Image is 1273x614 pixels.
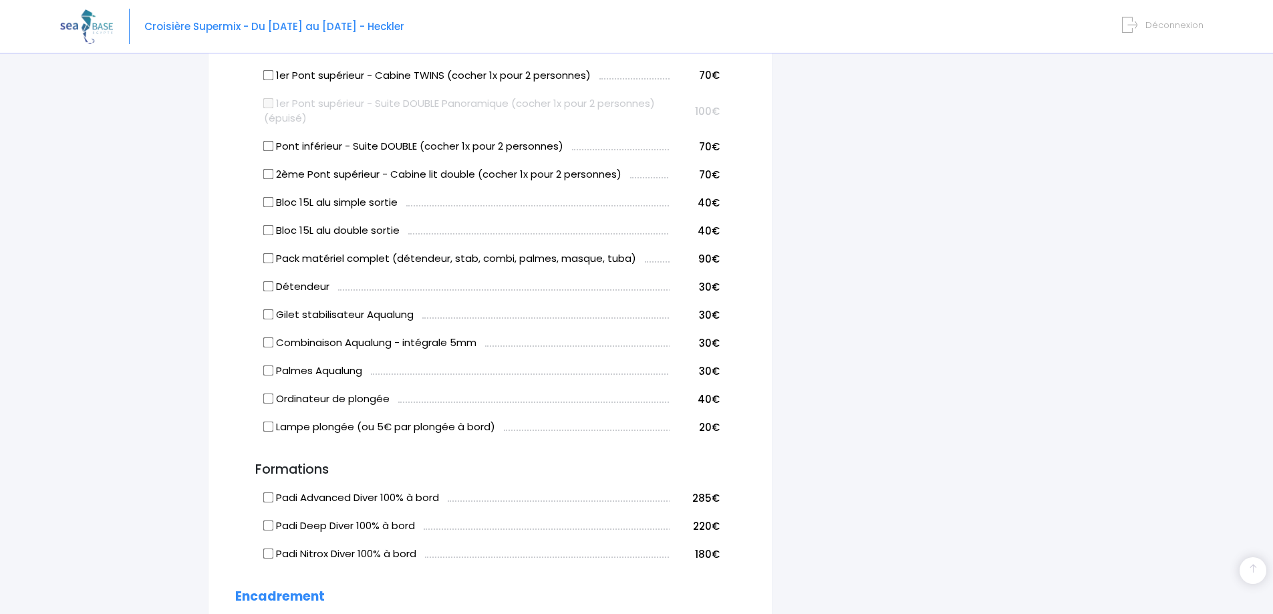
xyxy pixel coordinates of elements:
input: 1er Pont supérieur - Cabine TWINS (cocher 1x pour 2 personnes) [263,69,274,80]
input: Padi Nitrox Diver 100% à bord [263,549,274,559]
input: 2ème Pont supérieur - Cabine lit double (cocher 1x pour 2 personnes) [263,169,274,180]
h2: Encadrement [235,589,745,605]
label: Gilet stabilisateur Aqualung [264,307,414,323]
label: Padi Deep Diver 100% à bord [264,518,415,534]
h3: Formations [235,462,745,478]
span: 30€ [699,308,720,322]
label: Padi Nitrox Diver 100% à bord [264,547,416,562]
span: 285€ [692,491,720,505]
input: Padi Deep Diver 100% à bord [263,520,274,531]
label: Pont inférieur - Suite DOUBLE (cocher 1x pour 2 personnes) [264,139,563,154]
span: Croisière Supermix - Du [DATE] au [DATE] - Heckler [144,19,404,33]
span: 70€ [699,140,720,154]
label: Bloc 15L alu simple sortie [264,195,398,210]
input: Bloc 15L alu double sortie [263,225,274,236]
label: 1er Pont supérieur - Cabine TWINS (cocher 1x pour 2 personnes) [264,68,591,84]
span: 30€ [699,280,720,294]
span: 30€ [699,364,720,378]
input: Lampe plongée (ou 5€ par plongée à bord) [263,422,274,432]
label: Détendeur [264,279,329,295]
label: Padi Advanced Diver 100% à bord [264,490,439,506]
span: 20€ [699,420,720,434]
label: Pack matériel complet (détendeur, stab, combi, palmes, masque, tuba) [264,251,636,267]
span: 40€ [698,392,720,406]
span: 70€ [699,168,720,182]
span: 30€ [699,336,720,350]
span: 180€ [695,547,720,561]
label: 1er Pont supérieur - Suite DOUBLE Panoramique (cocher 1x pour 2 personnes) (épuisé) [264,96,670,126]
input: Ordinateur de plongée [263,394,274,404]
span: 70€ [699,68,720,82]
span: 40€ [698,196,720,210]
input: Pont inférieur - Suite DOUBLE (cocher 1x pour 2 personnes) [263,141,274,152]
span: 90€ [698,252,720,266]
input: Pack matériel complet (détendeur, stab, combi, palmes, masque, tuba) [263,253,274,264]
input: Détendeur [263,281,274,292]
input: Palmes Aqualung [263,365,274,376]
label: 2ème Pont supérieur - Cabine lit double (cocher 1x pour 2 personnes) [264,167,621,182]
span: 40€ [698,224,720,238]
span: 220€ [693,519,720,533]
span: 100€ [695,104,720,118]
input: Bloc 15L alu simple sortie [263,197,274,208]
input: Gilet stabilisateur Aqualung [263,309,274,320]
span: Déconnexion [1145,19,1204,31]
input: Padi Advanced Diver 100% à bord [263,492,274,503]
input: Combinaison Aqualung - intégrale 5mm [263,337,274,348]
label: Combinaison Aqualung - intégrale 5mm [264,335,476,351]
label: Ordinateur de plongée [264,392,390,407]
label: Lampe plongée (ou 5€ par plongée à bord) [264,420,495,435]
label: Bloc 15L alu double sortie [264,223,400,239]
label: Palmes Aqualung [264,363,362,379]
input: 1er Pont supérieur - Suite DOUBLE Panoramique (cocher 1x pour 2 personnes) (épuisé) [263,98,274,108]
